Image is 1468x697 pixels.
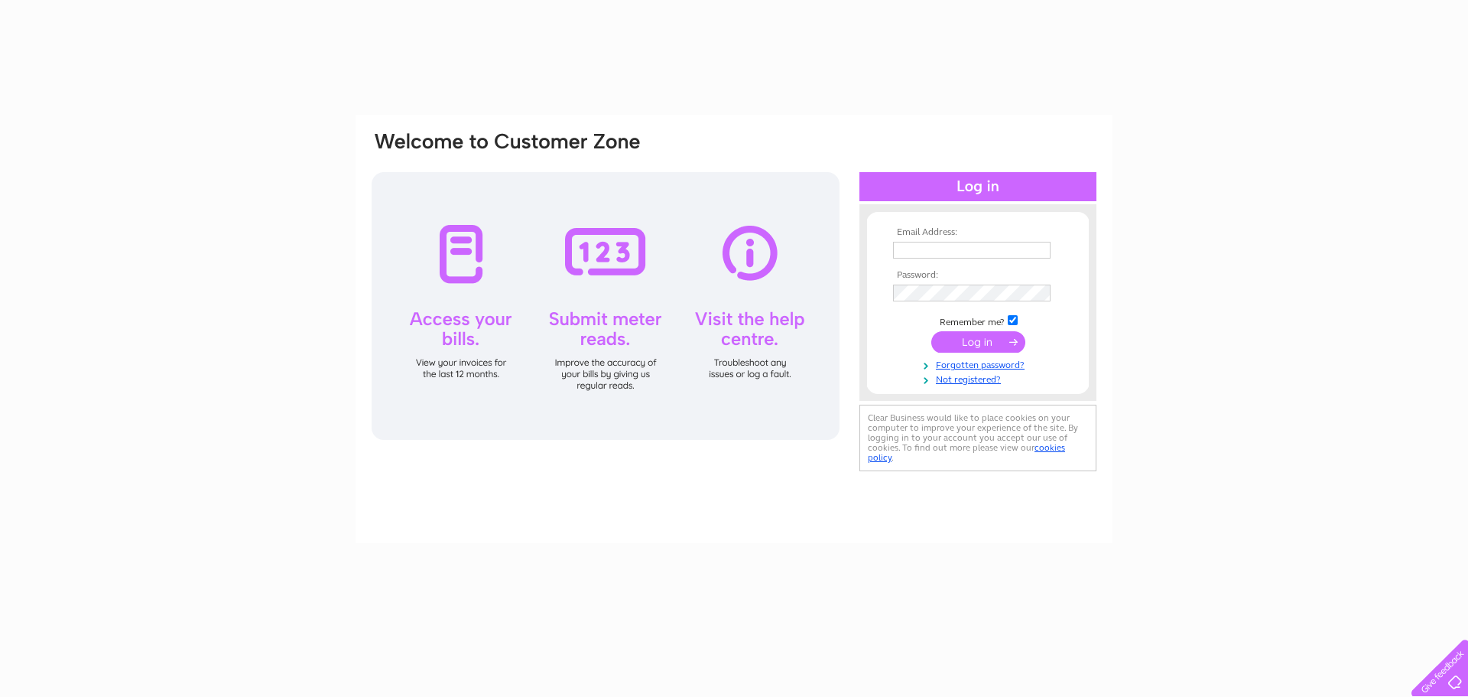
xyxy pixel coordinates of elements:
th: Password: [889,270,1067,281]
td: Remember me? [889,313,1067,328]
input: Submit [931,331,1025,353]
th: Email Address: [889,227,1067,238]
div: Clear Business would like to place cookies on your computer to improve your experience of the sit... [859,405,1096,471]
a: Not registered? [893,371,1067,386]
a: Forgotten password? [893,357,1067,371]
a: cookies policy [868,442,1065,463]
